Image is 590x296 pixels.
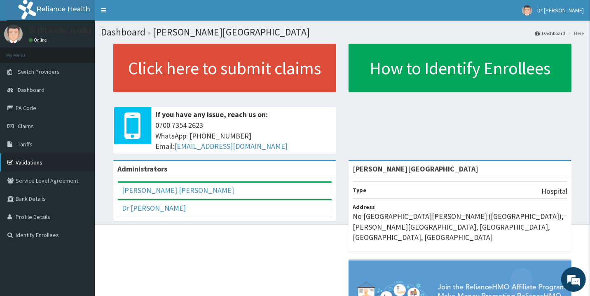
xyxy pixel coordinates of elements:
a: Dr [PERSON_NAME] [122,203,186,213]
h1: Dashboard - [PERSON_NAME][GEOGRAPHIC_DATA] [101,27,584,38]
b: Administrators [117,164,167,174]
img: User Image [4,25,23,43]
a: [EMAIL_ADDRESS][DOMAIN_NAME] [174,141,288,151]
img: User Image [522,5,532,16]
b: Address [353,203,375,211]
a: How to Identify Enrollees [349,44,571,92]
span: Dashboard [18,86,44,94]
a: Dashboard [535,30,565,37]
span: Tariffs [18,141,33,148]
a: Click here to submit claims [113,44,336,92]
span: Switch Providers [18,68,60,75]
strong: [PERSON_NAME][GEOGRAPHIC_DATA] [353,164,478,174]
a: [PERSON_NAME] [PERSON_NAME] [122,186,234,195]
b: If you have any issue, reach us on: [155,110,268,119]
li: Here [566,30,584,37]
p: Dr [PERSON_NAME] [29,27,91,34]
a: Online [29,37,49,43]
p: No [GEOGRAPHIC_DATA][PERSON_NAME] ([GEOGRAPHIC_DATA]), [PERSON_NAME][GEOGRAPHIC_DATA], [GEOGRAPHI... [353,211,567,243]
span: Claims [18,122,34,130]
b: Type [353,186,366,194]
span: Dr [PERSON_NAME] [537,7,584,14]
span: 0700 7354 2623 WhatsApp: [PHONE_NUMBER] Email: [155,120,332,152]
p: Hospital [541,186,567,197]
